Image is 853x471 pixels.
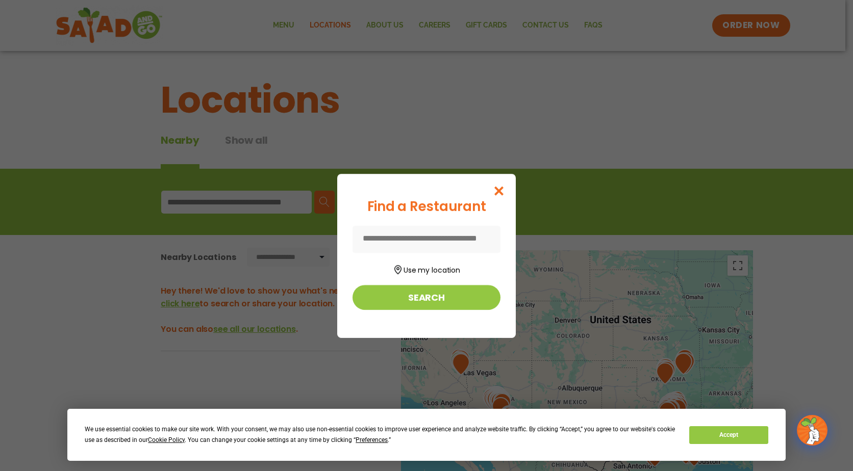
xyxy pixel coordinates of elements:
div: Cookie Consent Prompt [67,409,786,461]
button: Accept [689,426,768,444]
button: Close modal [483,174,516,208]
button: Search [353,285,500,310]
button: Use my location [353,262,500,276]
span: Cookie Policy [148,436,185,443]
div: Find a Restaurant [353,197,500,217]
div: We use essential cookies to make our site work. With your consent, we may also use non-essential ... [85,424,677,446]
span: Preferences [356,436,388,443]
